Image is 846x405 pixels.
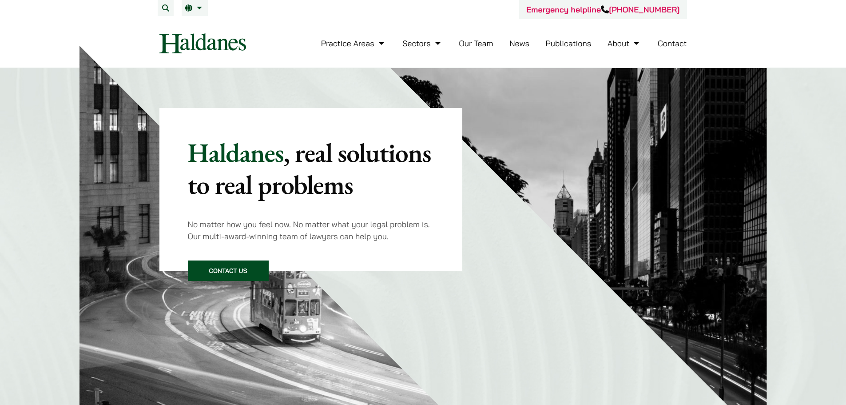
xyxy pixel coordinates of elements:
[188,261,269,281] a: Contact Us
[546,38,592,48] a: Publications
[188,218,434,242] p: No matter how you feel now. No matter what your legal problem is. Our multi-award-winning team of...
[459,38,493,48] a: Our Team
[658,38,687,48] a: Contact
[188,136,434,200] p: Haldanes
[321,38,386,48] a: Practice Areas
[159,33,246,53] img: Logo of Haldanes
[185,4,204,12] a: EN
[188,135,431,202] mark: , real solutions to real problems
[402,38,442,48] a: Sectors
[526,4,679,15] a: Emergency helpline[PHONE_NUMBER]
[509,38,529,48] a: News
[608,38,641,48] a: About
